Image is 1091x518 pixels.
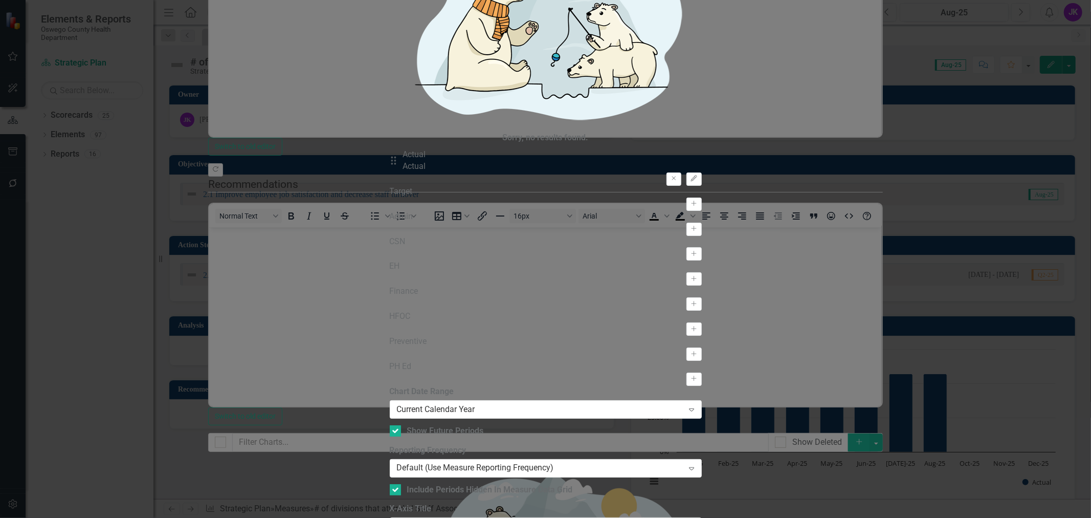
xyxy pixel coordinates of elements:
div: Admin [390,211,413,223]
div: Include Periods Hidden In Measure Data Grid [407,484,573,496]
label: Chart Date Range [390,386,702,398]
div: PH Ed [390,361,412,373]
div: CSN [390,236,406,248]
label: X-Axis Title [390,503,702,515]
div: HFOC [390,311,411,322]
div: Target [390,186,413,198]
div: Preventive [390,336,427,348]
div: EH [390,261,400,272]
div: Sorry, no results found. [503,132,589,144]
label: Reporting Frequency [390,445,702,457]
div: Actual [403,161,426,172]
div: Current Calendar Year [397,403,684,415]
div: Show Future Periods [407,425,484,437]
div: Actual [403,149,426,161]
div: Finance [390,286,418,297]
div: Default (Use Measure Reporting Frequency) [397,462,684,474]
